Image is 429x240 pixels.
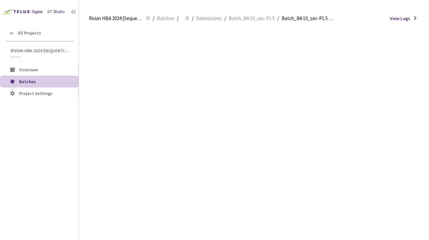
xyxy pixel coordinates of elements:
[89,14,142,22] span: Rivian HBA 2024 [Sequential]
[153,14,154,22] li: /
[282,14,335,22] span: Batch_84-10_sec-P1.5 QC - [DATE]
[390,15,410,22] span: View Logs
[195,14,223,22] a: Submissions
[156,14,176,22] a: Batches
[196,14,222,22] span: Submissions
[19,90,53,96] span: Project Settings
[157,14,174,22] span: Batches
[229,14,275,22] span: Batch_84-10_sec-P1.5
[18,30,41,36] span: All Projects
[277,14,279,22] li: /
[227,14,276,22] a: Batch_84-10_sec-P1.5
[224,14,226,22] li: /
[19,79,36,84] span: Batches
[11,48,69,54] span: Rivian HBA 2024 [Sequential]
[47,9,65,15] div: GT Studio
[19,67,38,73] span: Overview
[192,14,193,22] li: /
[177,14,179,22] li: /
